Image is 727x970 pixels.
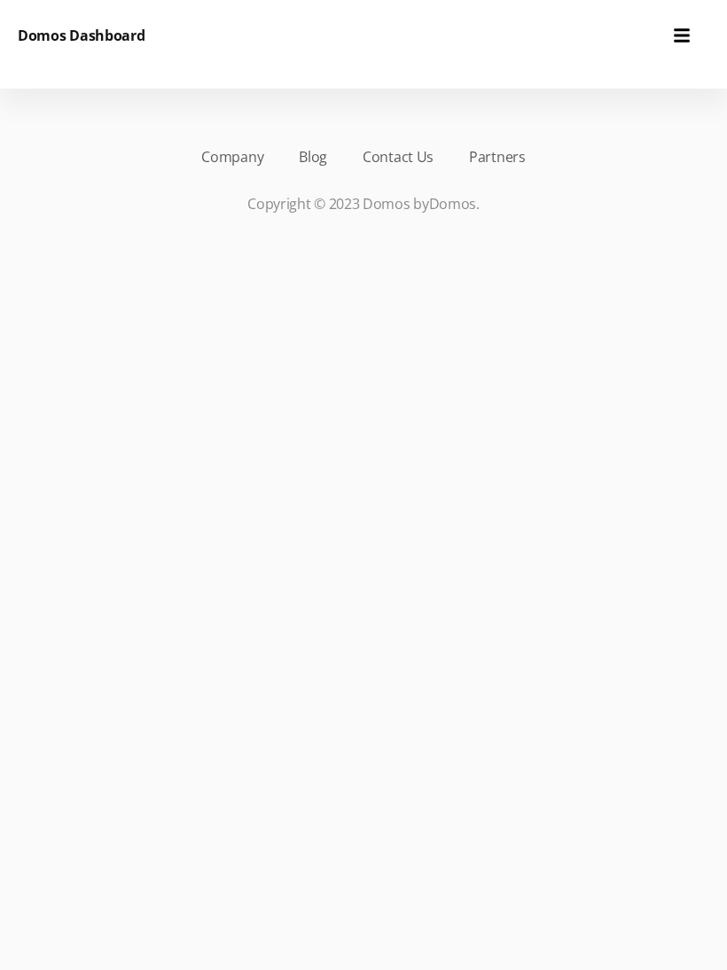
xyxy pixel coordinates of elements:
[299,146,327,167] a: Blog
[429,194,477,213] a: Domos
[201,146,263,167] a: Company
[18,25,145,46] h6: Domos Dashboard
[469,146,526,167] a: Partners
[363,146,434,167] a: Contact Us
[44,193,683,214] p: Copyright © 2023 Domos by .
